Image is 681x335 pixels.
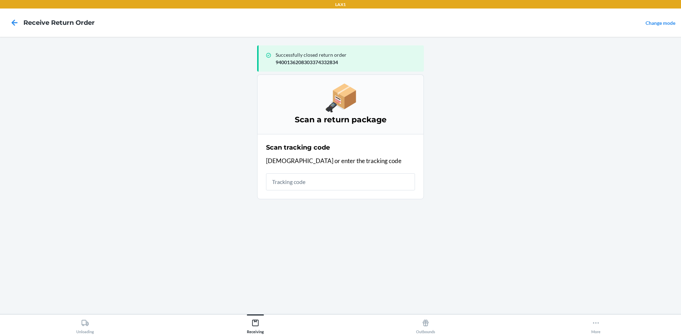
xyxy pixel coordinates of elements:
[266,156,415,166] p: [DEMOGRAPHIC_DATA] or enter the tracking code
[266,173,415,190] input: Tracking code
[591,316,600,334] div: More
[340,314,511,334] button: Outbounds
[276,58,418,66] p: 9400136208303374332834
[511,314,681,334] button: More
[266,143,330,152] h2: Scan tracking code
[266,114,415,125] h3: Scan a return package
[23,18,95,27] h4: Receive Return Order
[416,316,435,334] div: Outbounds
[276,51,418,58] p: Successfully closed return order
[76,316,94,334] div: Unloading
[646,20,675,26] a: Change mode
[247,316,264,334] div: Receiving
[335,1,346,8] p: LAX1
[170,314,340,334] button: Receiving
